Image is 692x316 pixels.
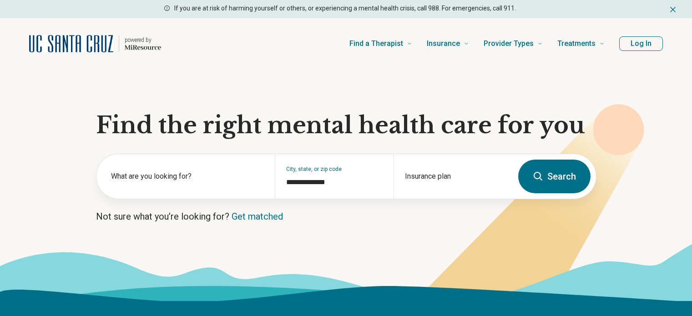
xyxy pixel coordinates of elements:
[427,25,469,62] a: Insurance
[557,25,605,62] a: Treatments
[174,4,516,13] p: If you are at risk of harming yourself or others, or experiencing a mental health crisis, call 98...
[518,160,591,193] button: Search
[349,25,412,62] a: Find a Therapist
[232,211,283,222] a: Get matched
[557,37,596,50] span: Treatments
[619,36,663,51] button: Log In
[484,25,543,62] a: Provider Types
[111,171,264,182] label: What are you looking for?
[96,210,596,223] p: Not sure what you’re looking for?
[427,37,460,50] span: Insurance
[125,36,161,44] p: powered by
[349,37,403,50] span: Find a Therapist
[484,37,534,50] span: Provider Types
[96,112,596,139] h1: Find the right mental health care for you
[668,4,677,15] button: Dismiss
[29,29,161,58] a: Home page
